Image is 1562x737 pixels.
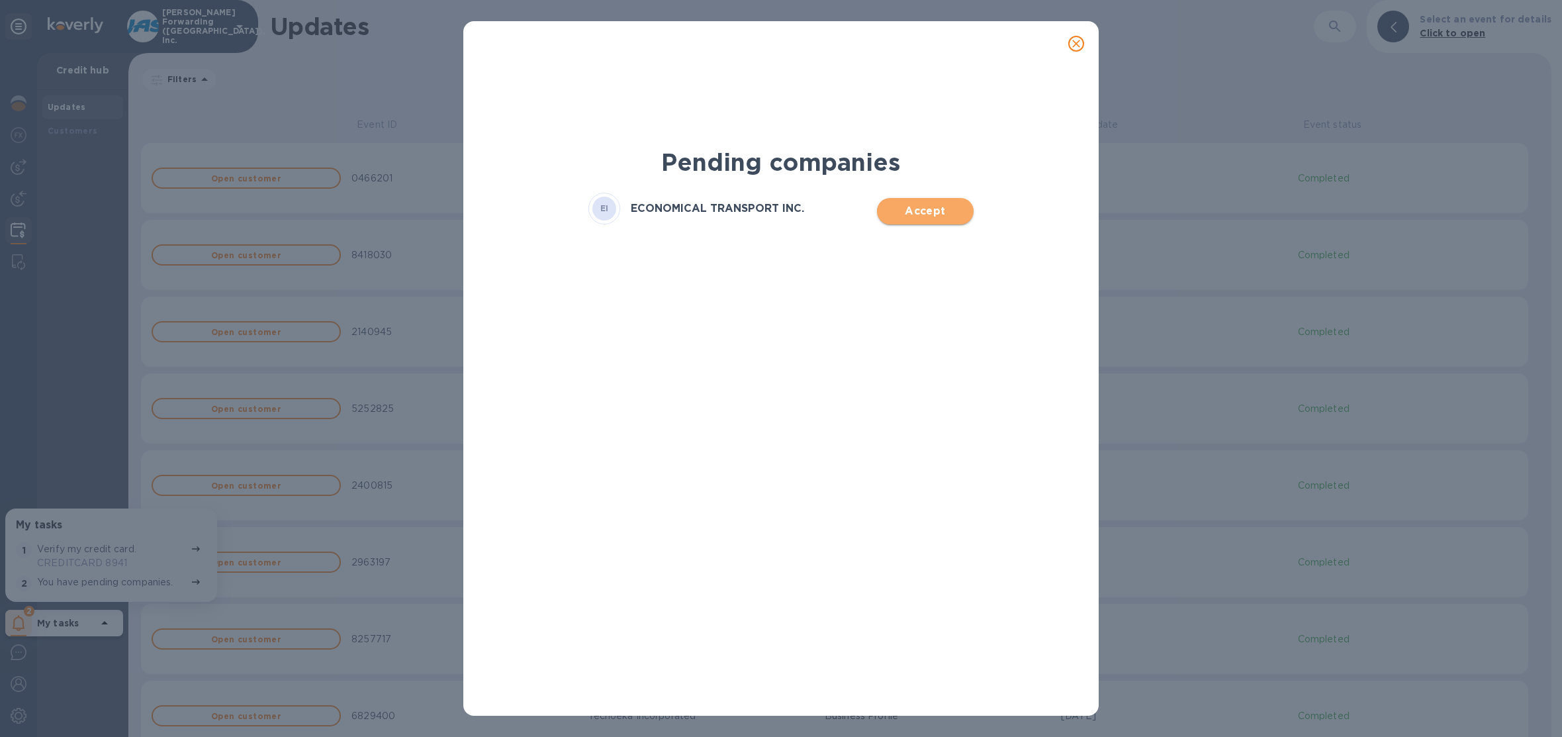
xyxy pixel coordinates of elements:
button: close [1060,28,1092,60]
button: Accept [877,198,973,224]
h3: ECONOMICAL TRANSPORT INC. [631,203,804,215]
b: Pending companies [661,148,900,177]
b: EI [600,203,609,213]
span: Accept [888,203,962,219]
